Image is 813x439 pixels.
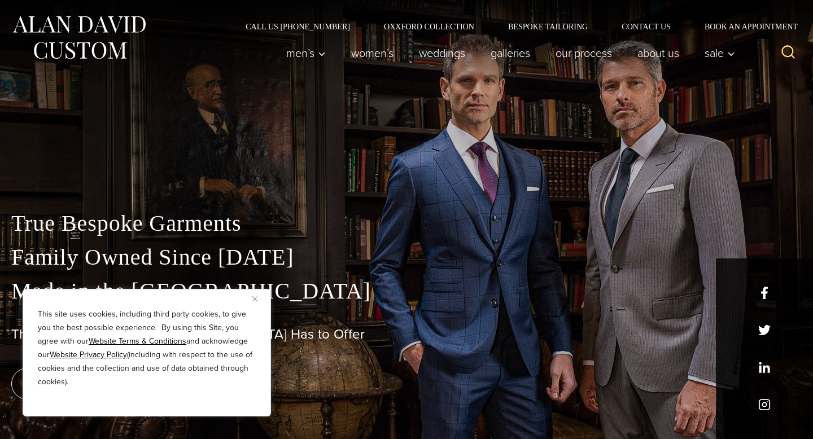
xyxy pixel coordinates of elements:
[775,39,802,67] button: View Search Form
[11,326,802,343] h1: The Best Custom Suits [GEOGRAPHIC_DATA] Has to Offer
[339,42,406,64] a: Women’s
[50,349,127,361] a: Website Privacy Policy
[274,42,741,64] nav: Primary Navigation
[11,368,169,400] a: book an appointment
[688,23,802,30] a: Book an Appointment
[38,308,256,389] p: This site uses cookies, including third party cookies, to give you the best possible experience. ...
[543,42,625,64] a: Our Process
[491,23,605,30] a: Bespoke Tailoring
[252,296,257,301] img: Close
[705,47,735,59] span: Sale
[252,292,266,305] button: Close
[367,23,491,30] a: Oxxford Collection
[229,23,367,30] a: Call Us [PHONE_NUMBER]
[229,23,802,30] nav: Secondary Navigation
[625,42,692,64] a: About Us
[478,42,543,64] a: Galleries
[11,12,147,63] img: Alan David Custom
[89,335,186,347] a: Website Terms & Conditions
[11,207,802,308] p: True Bespoke Garments Family Owned Since [DATE] Made in the [GEOGRAPHIC_DATA]
[605,23,688,30] a: Contact Us
[286,47,326,59] span: Men’s
[406,42,478,64] a: weddings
